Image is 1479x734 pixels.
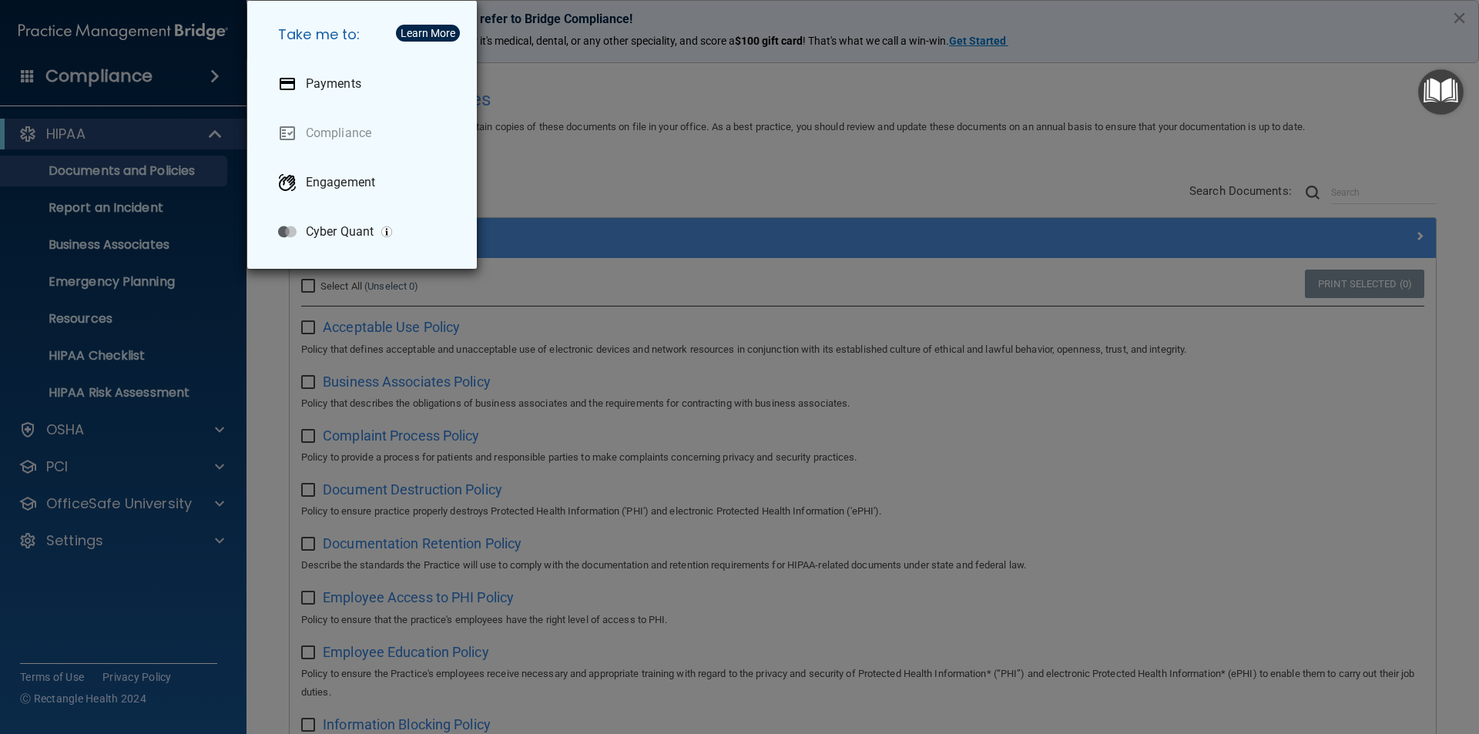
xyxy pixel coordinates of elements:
button: Open Resource Center [1418,69,1464,115]
a: Compliance [266,112,464,155]
div: Learn More [401,28,455,39]
button: Learn More [396,25,460,42]
a: Engagement [266,161,464,204]
a: Payments [266,62,464,106]
p: Payments [306,76,361,92]
p: Engagement [306,175,375,190]
a: Cyber Quant [266,210,464,253]
h5: Take me to: [266,13,464,56]
p: Cyber Quant [306,224,374,240]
